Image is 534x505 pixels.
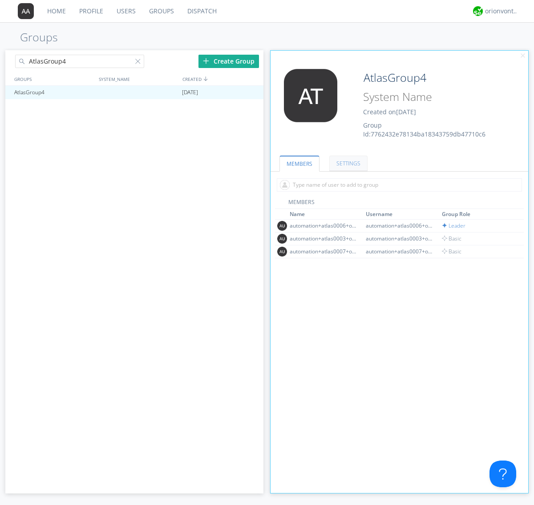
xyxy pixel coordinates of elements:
div: MEMBERS [275,198,524,209]
span: Basic [442,235,461,242]
div: automation+atlas0003+org2 [366,235,433,242]
div: GROUPS [12,72,94,85]
img: 373638.png [277,69,344,122]
span: Group Id: 7762432e78134ba18343759db47710c6 [363,121,485,138]
div: SYSTEM_NAME [97,72,180,85]
iframe: Toggle Customer Support [489,461,516,487]
div: orionvontas+atlas+automation+org2 [485,7,518,16]
th: Toggle SortBy [364,209,441,220]
div: automation+atlas0006+org2 [290,222,356,229]
input: System Name [360,88,504,105]
img: 373638.png [277,247,287,257]
img: 373638.png [277,234,287,244]
div: automation+atlas0007+org2 [366,248,433,255]
div: automation+atlas0007+org2 [290,248,356,255]
img: plus.svg [203,58,209,64]
span: [DATE] [182,86,198,99]
a: MEMBERS [279,156,320,172]
img: 373638.png [277,221,287,231]
img: 29d36aed6fa347d5a1537e7736e6aa13 [473,6,483,16]
img: 373638.png [18,3,34,19]
div: AtlasGroup4 [12,86,95,99]
th: Toggle SortBy [441,209,514,220]
div: Create Group [198,55,259,68]
span: Basic [442,248,461,255]
th: Toggle SortBy [288,209,364,220]
a: SETTINGS [329,156,368,171]
a: AtlasGroup4[DATE] [5,86,263,99]
input: Group Name [360,69,504,87]
div: automation+atlas0006+org2 [366,222,433,229]
input: Search groups [15,55,144,68]
img: cancel.svg [520,53,526,59]
div: automation+atlas0003+org2 [290,235,356,242]
span: Created on [363,108,416,116]
input: Type name of user to add to group [277,178,522,192]
span: Leader [442,222,465,229]
div: CREATED [180,72,264,85]
span: [DATE] [396,108,416,116]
